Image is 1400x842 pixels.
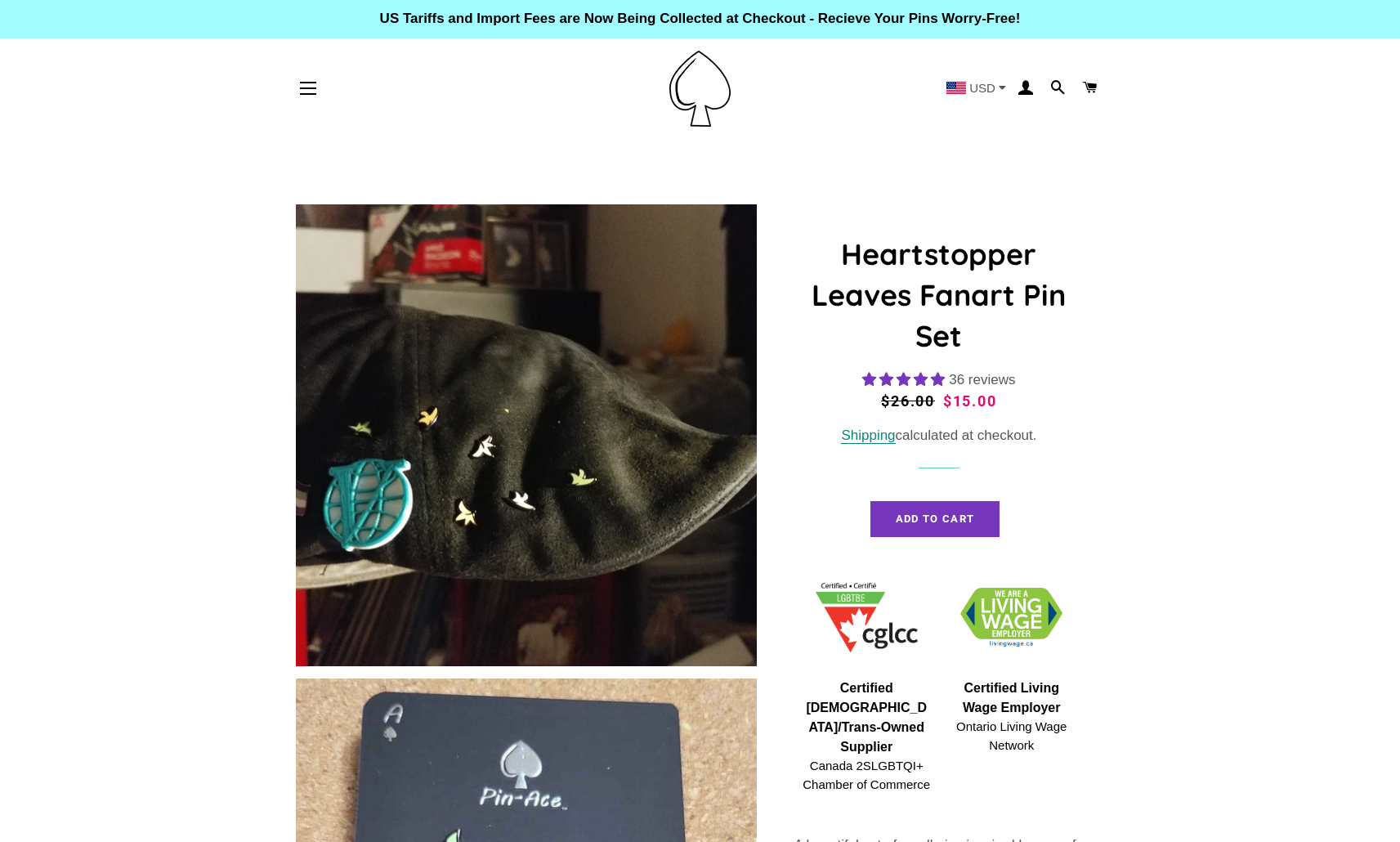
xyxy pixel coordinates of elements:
span: Certified Living Wage Employer [947,679,1076,718]
button: Add to Cart [870,501,1000,537]
span: 36 reviews [949,372,1015,387]
a: Shipping [841,428,895,444]
img: Heartstopper Leaves Fanart Pin Set [296,204,758,666]
span: $26.00 [881,390,939,413]
img: 1705457225.png [816,583,918,652]
span: 4.97 stars [862,372,949,387]
span: Canada 2SLGBTQI+ Chamber of Commerce [802,757,931,794]
span: $15.00 [943,392,997,410]
span: Certified [DEMOGRAPHIC_DATA]/Trans-Owned Supplier [802,679,931,757]
span: Ontario Living Wage Network [947,718,1076,755]
img: Pin-Ace [669,51,731,127]
h1: Heartstopper Leaves Fanart Pin Set [794,234,1084,357]
span: USD [969,82,995,94]
img: 1706832627.png [960,588,1062,647]
div: calculated at checkout. [794,425,1084,447]
span: Add to Cart [896,513,974,525]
